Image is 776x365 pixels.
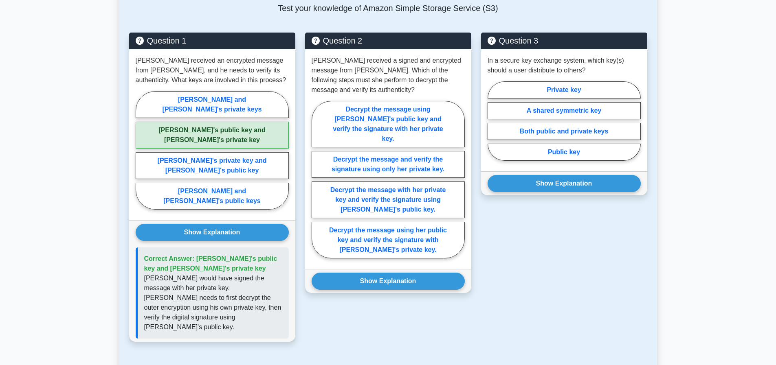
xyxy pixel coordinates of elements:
[488,36,641,46] h5: Question 3
[136,36,289,46] h5: Question 1
[136,56,289,85] p: [PERSON_NAME] received an encrypted message from [PERSON_NAME], and he needs to verify its authen...
[312,222,465,258] label: Decrypt the message using her public key and verify the signature with [PERSON_NAME]'s private key.
[312,56,465,95] p: [PERSON_NAME] received a signed and encrypted message from [PERSON_NAME]. Which of the following ...
[312,273,465,290] button: Show Explanation
[488,175,641,192] button: Show Explanation
[488,56,641,75] p: In a secure key exchange system, which key(s) should a user distribute to others?
[144,255,277,272] span: Correct Answer: [PERSON_NAME]'s public key and [PERSON_NAME]'s private key
[312,36,465,46] h5: Question 2
[312,181,465,218] label: Decrypt the message with her private key and verify the signature using [PERSON_NAME]'s public key.
[129,3,647,13] p: Test your knowledge of Amazon Simple Storage Service (S3)
[136,91,289,118] label: [PERSON_NAME] and [PERSON_NAME]'s private keys
[488,81,641,98] label: Private key
[488,144,641,161] label: Public key
[136,183,289,210] label: [PERSON_NAME] and [PERSON_NAME]'s public keys
[488,102,641,119] label: A shared symmetric key
[312,151,465,178] label: Decrypt the message and verify the signature using only her private key.
[136,122,289,149] label: [PERSON_NAME]'s public key and [PERSON_NAME]'s private key
[488,123,641,140] label: Both public and private keys
[136,224,289,241] button: Show Explanation
[136,152,289,179] label: [PERSON_NAME]'s private key and [PERSON_NAME]'s public key
[144,273,282,332] p: [PERSON_NAME] would have signed the message with her private key. [PERSON_NAME] needs to first de...
[312,101,465,147] label: Decrypt the message using [PERSON_NAME]'s public key and verify the signature with her private key.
